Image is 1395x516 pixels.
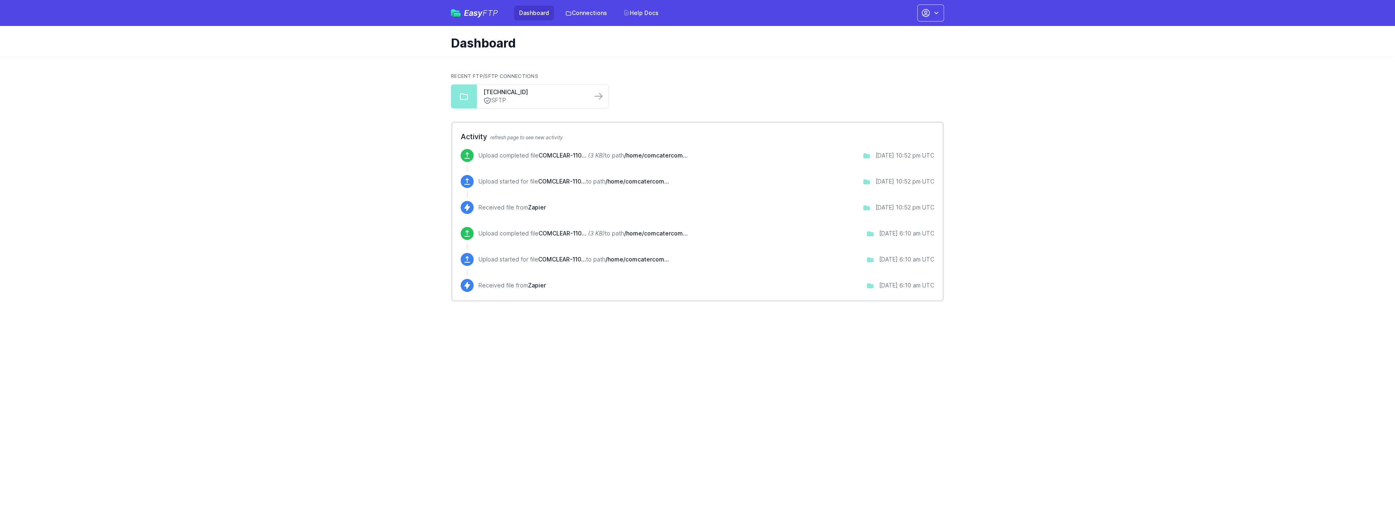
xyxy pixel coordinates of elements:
[483,96,586,105] a: SFTP
[538,256,586,263] span: COMCLEAR-1103.xml
[451,9,461,17] img: easyftp_logo.png
[876,203,934,212] div: [DATE] 10:52 pm UTC
[514,6,554,20] a: Dashboard
[539,230,586,237] span: COMCLEAR-1103.xml
[879,255,934,263] div: [DATE] 6:10 am UTC
[483,8,498,18] span: FTP
[588,152,605,159] i: (3 KB)
[490,134,563,140] span: refresh page to see new activity
[479,151,688,160] p: Upload completed file to path
[479,229,688,237] p: Upload completed file to path
[451,9,498,17] a: EasyFTP
[618,6,663,20] a: Help Docs
[605,178,669,185] span: /home/comcatercom/public_html/xml-orders/
[479,255,669,263] p: Upload started for file to path
[879,281,934,289] div: [DATE] 6:10 am UTC
[879,229,934,237] div: [DATE] 6:10 am UTC
[538,178,586,185] span: COMCLEAR-1104.xml
[479,281,546,289] p: Received file from
[876,151,934,160] div: [DATE] 10:52 pm UTC
[528,282,546,289] span: Zapier
[560,6,612,20] a: Connections
[624,230,688,237] span: /home/comcatercom/public_html/xml-orders/
[461,131,934,142] h2: Activity
[483,88,586,96] a: [TECHNICAL_ID]
[605,256,669,263] span: /home/comcatercom/public_html/xml-orders/
[588,230,605,237] i: (3 KB)
[528,204,546,211] span: Zapier
[464,9,498,17] span: Easy
[624,152,688,159] span: /home/comcatercom/public_html/xml-orders/
[451,73,944,80] h2: Recent FTP/SFTP Connections
[876,177,934,186] div: [DATE] 10:52 pm UTC
[479,177,669,186] p: Upload started for file to path
[451,36,938,50] h1: Dashboard
[479,203,546,212] p: Received file from
[539,152,586,159] span: COMCLEAR-1104.xml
